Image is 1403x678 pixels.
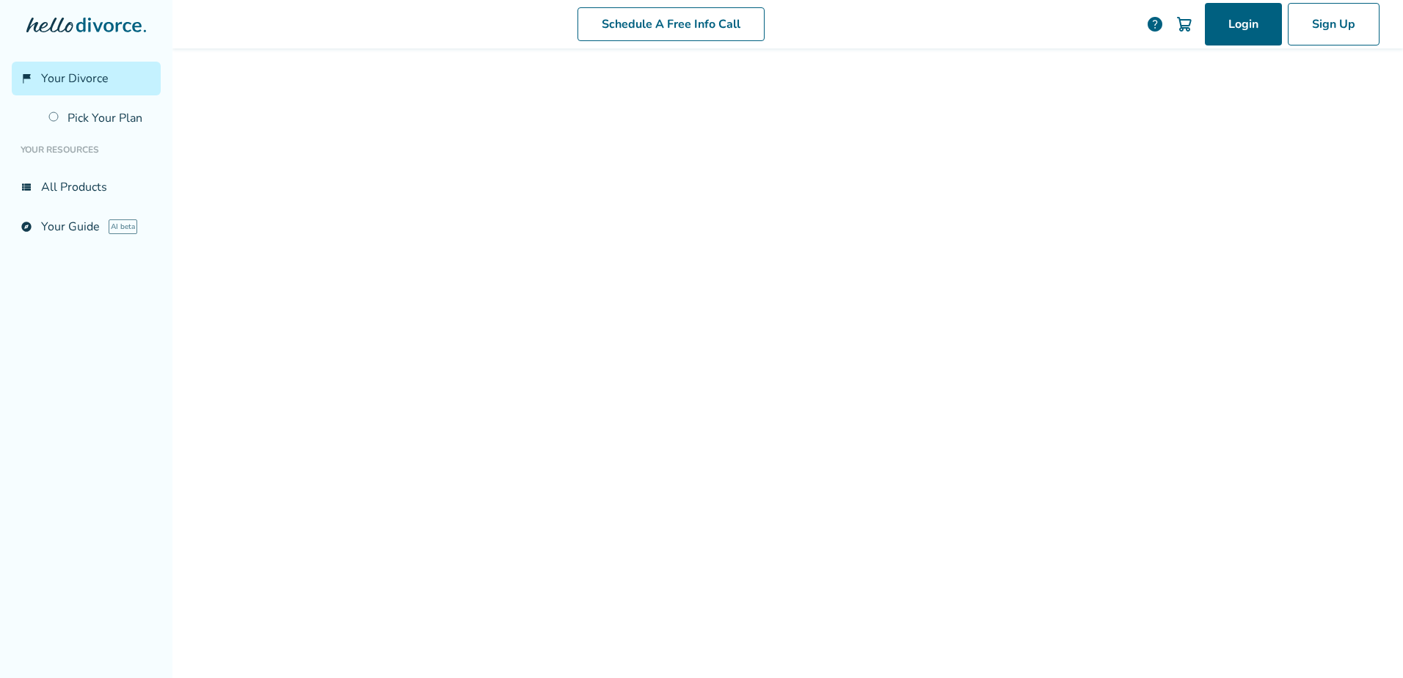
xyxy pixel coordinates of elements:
li: Your Resources [12,135,161,164]
span: flag_2 [21,73,32,84]
a: Schedule A Free Info Call [577,7,765,41]
span: view_list [21,181,32,193]
a: flag_2Your Divorce [12,62,161,95]
span: explore [21,221,32,233]
a: exploreYour GuideAI beta [12,210,161,244]
a: Login [1205,3,1282,45]
a: Pick Your Plan [40,101,161,135]
a: view_listAll Products [12,170,161,204]
span: Your Divorce [41,70,109,87]
img: Cart [1176,15,1193,33]
span: AI beta [109,219,137,234]
a: Sign Up [1288,3,1380,45]
a: help [1146,15,1164,33]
